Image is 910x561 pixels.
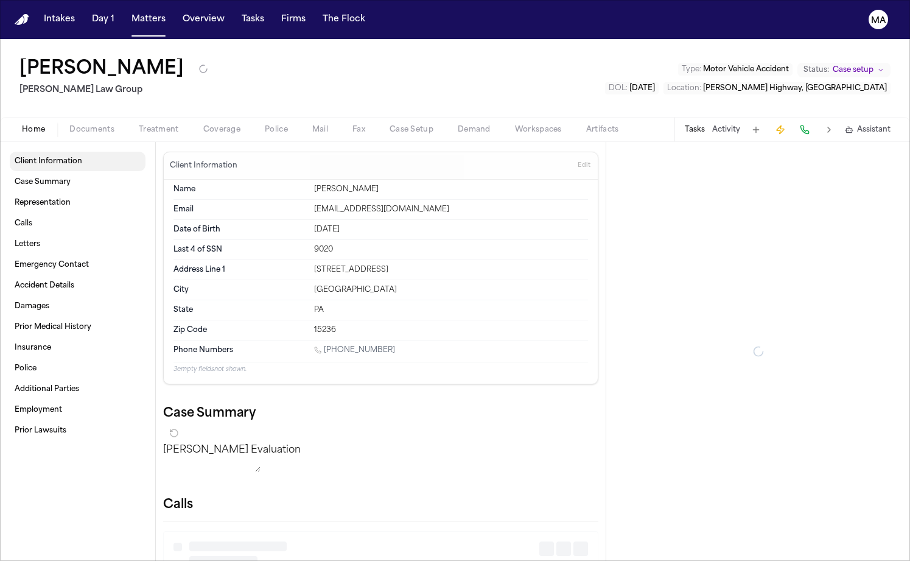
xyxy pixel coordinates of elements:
[314,225,588,235] div: [DATE]
[237,9,269,30] button: Tasks
[314,205,588,214] div: [EMAIL_ADDRESS][DOMAIN_NAME]
[10,152,145,171] a: Client Information
[845,125,891,135] button: Assistant
[685,125,705,135] button: Tasks
[173,265,307,275] dt: Address Line 1
[10,359,145,378] a: Police
[10,379,145,399] a: Additional Parties
[173,245,307,255] dt: Last 4 of SSN
[314,305,588,315] div: PA
[173,325,307,335] dt: Zip Code
[10,400,145,420] a: Employment
[578,161,590,170] span: Edit
[127,9,170,30] button: Matters
[312,125,328,135] span: Mail
[586,125,619,135] span: Artifacts
[797,63,891,77] button: Change status from Case setup
[276,9,310,30] button: Firms
[173,185,307,194] dt: Name
[22,125,45,135] span: Home
[629,85,655,92] span: [DATE]
[682,66,701,73] span: Type :
[314,285,588,295] div: [GEOGRAPHIC_DATA]
[703,66,789,73] span: Motor Vehicle Accident
[314,265,588,275] div: [STREET_ADDRESS]
[803,65,829,75] span: Status:
[857,125,891,135] span: Assistant
[178,9,229,30] button: Overview
[515,125,562,135] span: Workspaces
[314,345,395,355] a: Call 1 (412) 848-1561
[663,82,891,94] button: Edit Location: William Penn Highway, PA
[265,125,288,135] span: Police
[703,85,887,92] span: [PERSON_NAME] Highway, [GEOGRAPHIC_DATA]
[87,9,119,30] button: Day 1
[19,58,184,80] button: Edit matter name
[139,125,179,135] span: Treatment
[173,285,307,295] dt: City
[314,325,588,335] div: 15236
[10,421,145,440] a: Prior Lawsuits
[173,345,233,355] span: Phone Numbers
[605,82,659,94] button: Edit DOL: 2025-05-11
[796,121,813,138] button: Make a Call
[19,58,184,80] h1: [PERSON_NAME]
[10,317,145,337] a: Prior Medical History
[667,85,701,92] span: Location :
[772,121,789,138] button: Create Immediate Task
[69,125,114,135] span: Documents
[10,297,145,316] a: Damages
[163,443,598,457] p: [PERSON_NAME] Evaluation
[10,276,145,295] a: Accident Details
[39,9,80,30] button: Intakes
[10,255,145,275] a: Emergency Contact
[173,365,588,374] p: 3 empty fields not shown.
[173,205,307,214] dt: Email
[574,156,594,175] button: Edit
[352,125,365,135] span: Fax
[458,125,491,135] span: Demand
[173,225,307,235] dt: Date of Birth
[173,305,307,315] dt: State
[318,9,370,30] button: The Flock
[10,172,145,192] a: Case Summary
[167,161,240,171] h3: Client Information
[203,125,240,135] span: Coverage
[678,63,793,76] button: Edit Type: Motor Vehicle Accident
[10,235,145,254] a: Letters
[163,496,598,513] h2: Calls
[163,404,598,423] h2: Case Summary
[10,338,145,358] a: Insurance
[314,245,588,255] div: 9020
[15,14,29,26] a: Home
[833,65,873,75] span: Case setup
[10,193,145,213] a: Representation
[712,125,740,135] button: Activity
[19,83,208,97] h2: [PERSON_NAME] Law Group
[15,14,29,26] img: Finch Logo
[10,214,145,233] a: Calls
[609,85,628,92] span: DOL :
[747,121,765,138] button: Add Task
[390,125,433,135] span: Case Setup
[314,185,588,194] div: [PERSON_NAME]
